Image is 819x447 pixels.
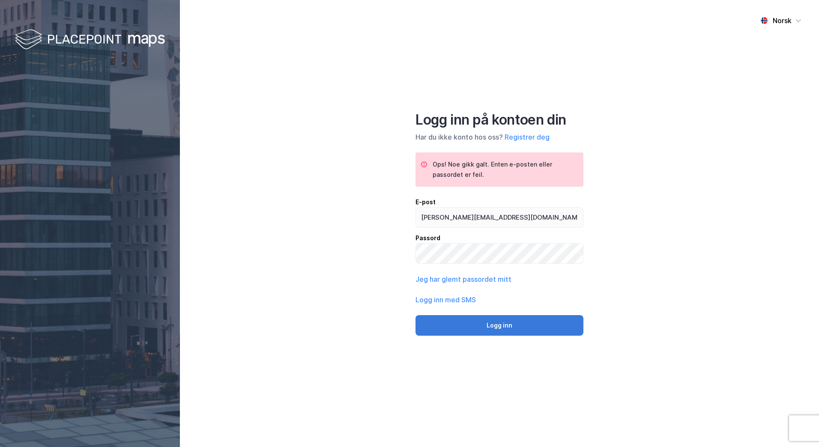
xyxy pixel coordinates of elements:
div: Kontrollprogram for chat [776,406,819,447]
div: Ops! Noe gikk galt. Enten e-posten eller passordet er feil. [433,159,577,180]
img: logo-white.f07954bde2210d2a523dddb988cd2aa7.svg [15,27,165,53]
div: Norsk [773,15,792,26]
button: Logg inn med SMS [415,295,476,305]
div: Har du ikke konto hos oss? [415,132,583,142]
div: Logg inn på kontoen din [415,111,583,128]
div: Passord [415,233,583,243]
button: Jeg har glemt passordet mitt [415,274,511,284]
button: Logg inn [415,315,583,336]
button: Registrer deg [505,132,550,142]
div: E-post [415,197,583,207]
iframe: Chat Widget [776,406,819,447]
